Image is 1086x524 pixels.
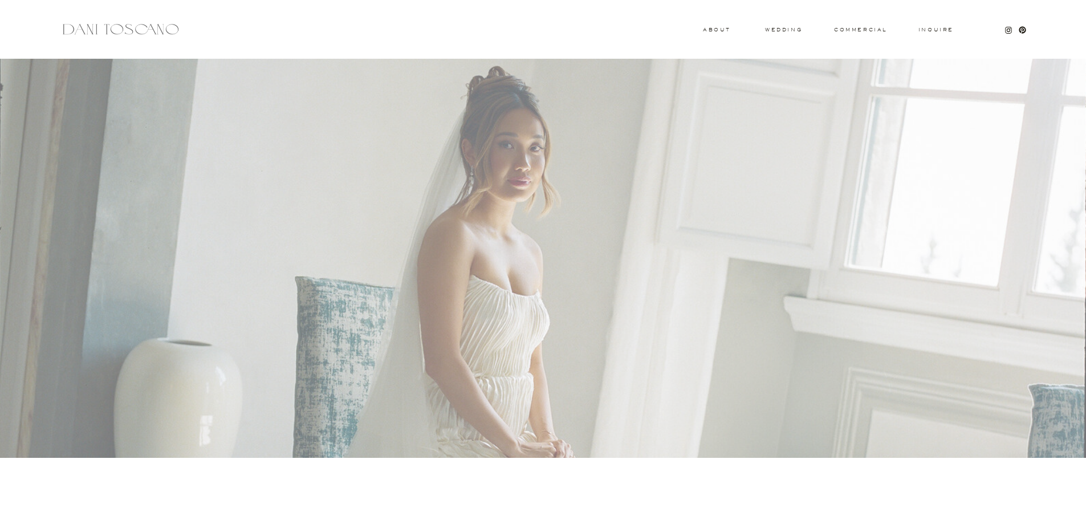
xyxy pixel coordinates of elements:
a: wedding [765,27,802,31]
a: Inquire [918,27,954,33]
a: About [703,27,728,31]
a: commercial [834,27,886,32]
